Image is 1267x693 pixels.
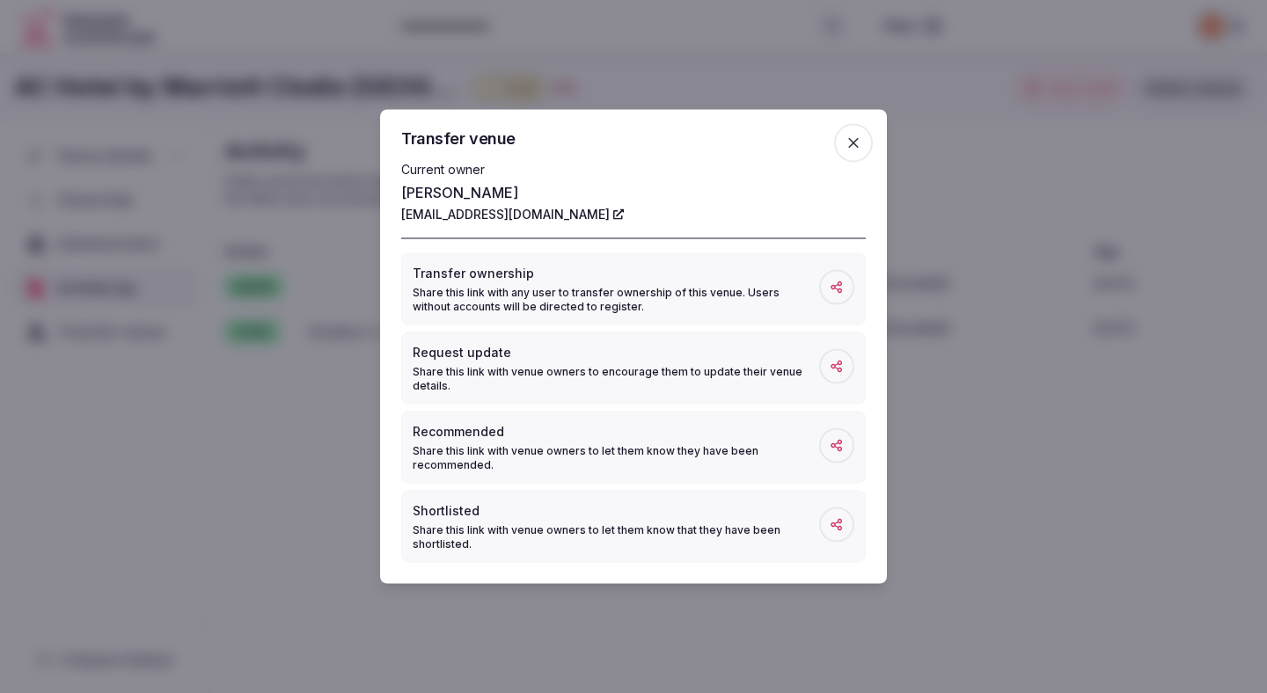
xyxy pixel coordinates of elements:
[413,423,819,441] p: Recommended
[401,131,866,147] h2: Transfer venue
[413,344,819,361] p: Request update
[413,365,819,393] p: Share this link with venue owners to encourage them to update their venue details.
[401,332,866,405] button: Request updateShare this link with venue owners to encourage them to update their venue details.
[413,265,819,282] p: Transfer ownership
[401,206,624,223] a: [EMAIL_ADDRESS][DOMAIN_NAME]
[401,412,866,484] button: RecommendedShare this link with venue owners to let them know they have been recommended.
[413,523,819,551] p: Share this link with venue owners to let them know that they have been shortlisted.
[413,286,819,314] p: Share this link with any user to transfer ownership of this venue. Users without accounts will be...
[401,161,866,179] p: Current owner
[401,491,866,563] button: ShortlistedShare this link with venue owners to let them know that they have been shortlisted.
[401,253,866,325] button: Transfer ownershipShare this link with any user to transfer ownership of this venue. Users withou...
[413,444,819,472] p: Share this link with venue owners to let them know they have been recommended.
[401,182,866,203] p: [PERSON_NAME]
[413,502,819,520] p: Shortlisted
